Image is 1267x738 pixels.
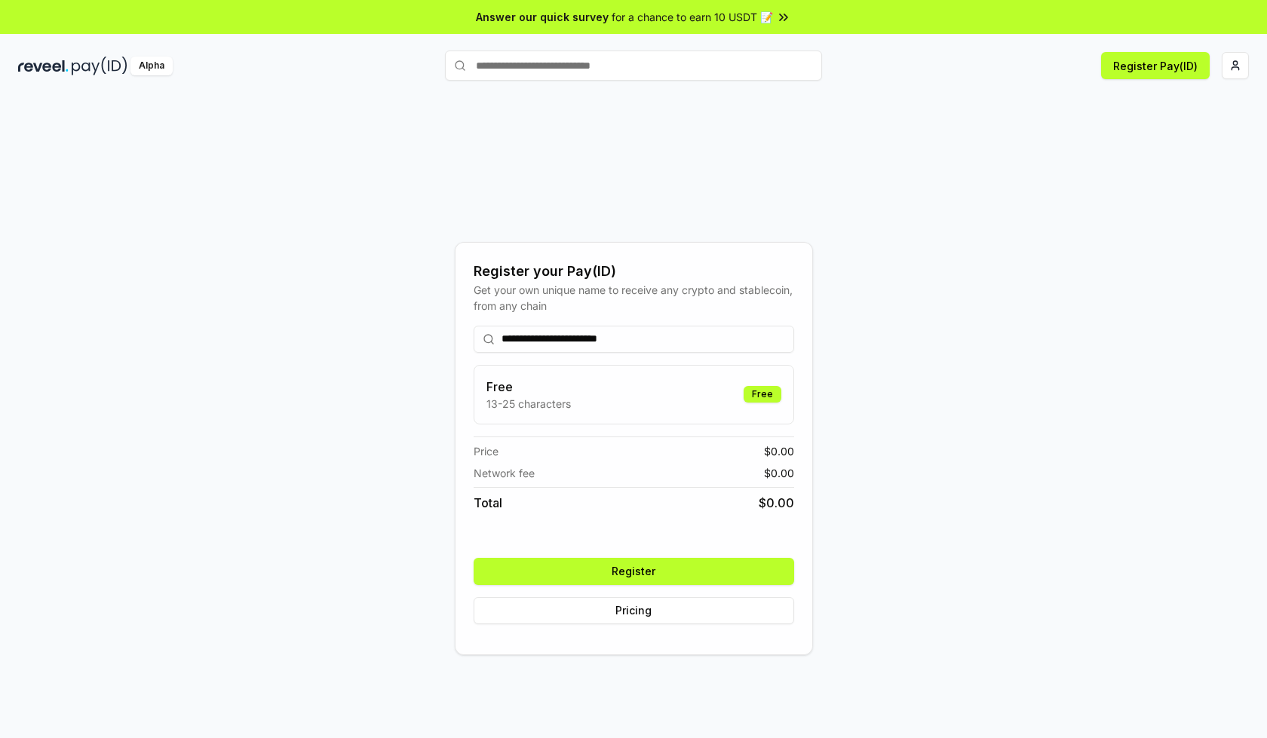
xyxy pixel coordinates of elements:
div: Get your own unique name to receive any crypto and stablecoin, from any chain [474,282,794,314]
span: $ 0.00 [759,494,794,512]
span: Total [474,494,502,512]
img: pay_id [72,57,127,75]
span: for a chance to earn 10 USDT 📝 [612,9,773,25]
div: Alpha [130,57,173,75]
span: $ 0.00 [764,465,794,481]
button: Pricing [474,597,794,624]
img: reveel_dark [18,57,69,75]
div: Register your Pay(ID) [474,261,794,282]
span: Answer our quick survey [476,9,609,25]
p: 13-25 characters [486,396,571,412]
h3: Free [486,378,571,396]
button: Register Pay(ID) [1101,52,1210,79]
span: Price [474,443,499,459]
div: Free [744,386,781,403]
span: $ 0.00 [764,443,794,459]
button: Register [474,558,794,585]
span: Network fee [474,465,535,481]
